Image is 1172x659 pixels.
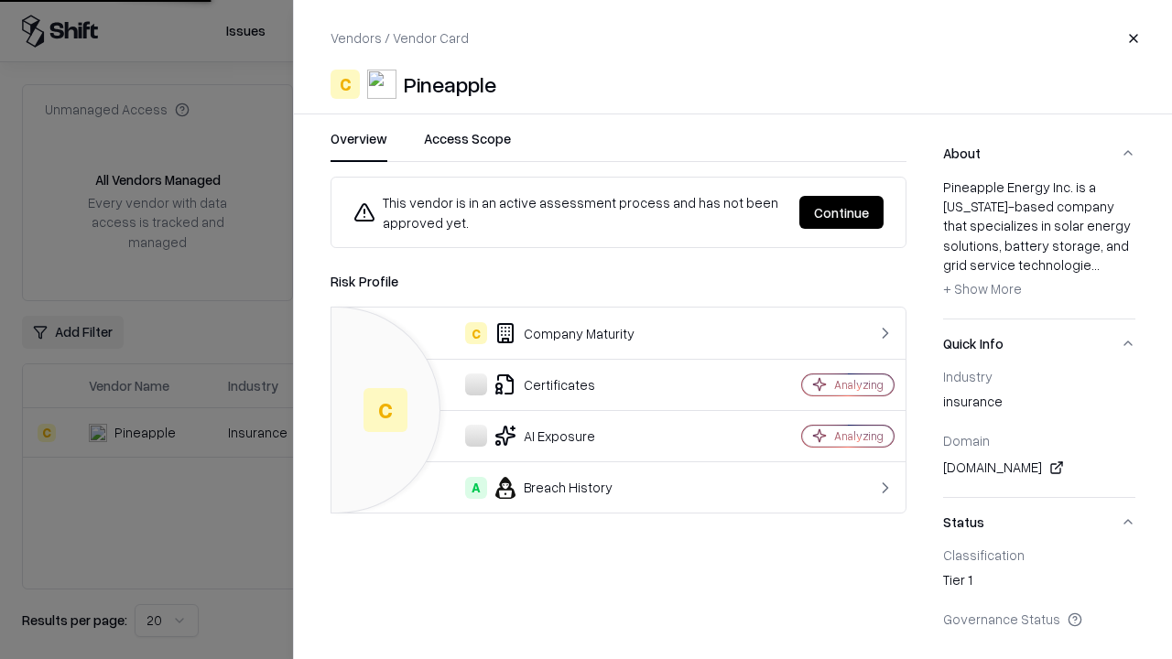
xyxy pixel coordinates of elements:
[424,129,511,162] button: Access Scope
[943,178,1135,319] div: About
[346,373,738,395] div: Certificates
[943,275,1022,304] button: + Show More
[834,428,884,444] div: Analyzing
[943,319,1135,368] button: Quick Info
[346,425,738,447] div: AI Exposure
[346,322,738,344] div: Company Maturity
[331,129,387,162] button: Overview
[943,129,1135,178] button: About
[367,70,396,99] img: Pineapple
[404,70,496,99] div: Pineapple
[943,280,1022,297] span: + Show More
[331,28,469,48] p: Vendors / Vendor Card
[1091,256,1100,273] span: ...
[331,270,906,292] div: Risk Profile
[943,178,1135,304] div: Pineapple Energy Inc. is a [US_STATE]-based company that specializes in solar energy solutions, b...
[799,196,884,229] button: Continue
[943,610,1135,627] div: Governance Status
[346,477,738,499] div: Breach History
[943,432,1135,448] div: Domain
[943,368,1135,497] div: Quick Info
[465,477,487,499] div: A
[834,377,884,393] div: Analyzing
[364,388,407,432] div: C
[943,498,1135,546] button: Status
[943,570,1135,596] div: Tier 1
[943,368,1135,384] div: Industry
[943,457,1135,479] div: [DOMAIN_NAME]
[331,70,360,99] div: C
[943,392,1135,417] div: insurance
[465,322,487,344] div: C
[943,546,1135,563] div: Classification
[353,192,785,232] div: This vendor is in an active assessment process and has not been approved yet.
